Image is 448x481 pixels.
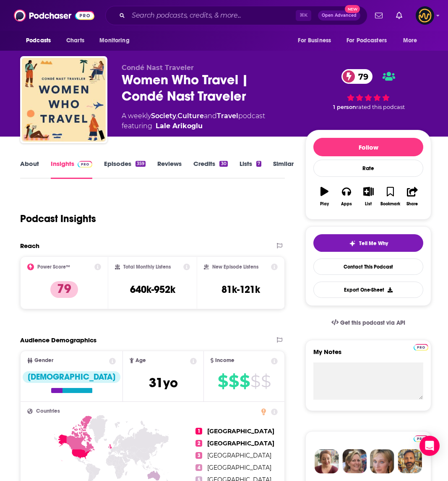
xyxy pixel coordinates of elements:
button: open menu [94,33,140,49]
a: Reviews [157,160,182,179]
div: Rate [313,160,423,177]
button: Export One-Sheet [313,282,423,298]
button: Share [401,181,423,212]
span: Monitoring [99,35,129,47]
span: For Business [298,35,331,47]
div: Search podcasts, credits, & more... [105,6,367,25]
a: InsightsPodchaser Pro [51,160,92,179]
span: $ [250,375,260,388]
a: About [20,160,39,179]
div: 30 [219,161,227,167]
button: Play [313,181,335,212]
a: Lists7 [240,160,261,179]
button: Bookmark [379,181,401,212]
span: [GEOGRAPHIC_DATA] [207,427,274,435]
button: Apps [336,181,357,212]
span: Age [135,358,146,363]
span: New [345,5,360,13]
img: Barbara Profile [342,449,367,473]
h2: Reach [20,242,39,250]
h2: Total Monthly Listens [123,264,171,270]
span: $ [261,375,271,388]
a: Show notifications dropdown [372,8,386,23]
div: Lale Arikoglu [156,121,203,131]
img: Jules Profile [370,449,394,473]
span: $ [229,375,239,388]
button: tell me why sparkleTell Me Why [313,234,423,252]
div: Apps [341,202,352,207]
img: Podchaser Pro [414,435,428,442]
span: More [403,35,417,47]
span: $ [240,375,250,388]
a: Pro website [414,343,428,351]
div: 7 [256,161,261,167]
img: Podchaser - Follow, Share and Rate Podcasts [14,8,94,23]
a: Get this podcast via API [325,313,412,333]
a: Contact This Podcast [313,259,423,275]
span: 3 [195,452,202,459]
span: [GEOGRAPHIC_DATA] [207,464,271,471]
span: Condé Nast Traveler [122,64,194,72]
span: 1 person [333,104,356,110]
div: List [365,202,372,207]
button: Follow [313,138,423,156]
img: Jon Profile [398,449,422,473]
a: Episodes359 [104,160,146,179]
span: Charts [66,35,84,47]
h3: 640k-952k [130,283,175,296]
div: [DEMOGRAPHIC_DATA] [23,371,120,383]
a: Credits30 [193,160,227,179]
h2: Audience Demographics [20,336,96,344]
h3: 81k-121k [221,283,260,296]
span: Countries [36,409,60,414]
input: Search podcasts, credits, & more... [128,9,296,22]
a: Pro website [414,434,428,442]
button: List [357,181,379,212]
span: Open Advanced [322,13,357,18]
div: Play [320,202,329,207]
img: Sydney Profile [315,449,339,473]
span: [GEOGRAPHIC_DATA] [207,452,271,459]
span: Tell Me Why [359,240,388,247]
h2: Power Score™ [37,264,70,270]
div: A weekly podcast [122,111,265,131]
img: tell me why sparkle [349,240,356,247]
img: User Profile [416,6,434,25]
span: Income [215,358,234,363]
span: 31 yo [149,375,178,391]
a: Charts [61,33,89,49]
span: rated this podcast [356,104,405,110]
span: 2 [195,440,202,447]
span: , [176,112,177,120]
a: Similar [273,160,294,179]
img: Podchaser Pro [414,344,428,351]
label: My Notes [313,348,423,362]
a: 79 [341,69,372,84]
div: Open Intercom Messenger [419,436,440,456]
div: 359 [135,161,146,167]
span: featuring [122,121,265,131]
span: ⌘ K [296,10,311,21]
a: Show notifications dropdown [393,8,406,23]
p: 79 [50,281,78,298]
div: Bookmark [380,202,400,207]
a: Society [151,112,176,120]
div: Share [406,202,418,207]
span: Gender [34,358,53,363]
button: open menu [397,33,428,49]
a: Culture [177,112,204,120]
h2: New Episode Listens [212,264,258,270]
button: open menu [341,33,399,49]
span: 79 [350,69,372,84]
span: $ [218,375,228,388]
div: 79 1 personrated this podcast [305,64,431,116]
span: Podcasts [26,35,51,47]
span: and [204,112,217,120]
span: Logged in as LowerStreet [416,6,434,25]
span: 4 [195,464,202,471]
button: open menu [20,33,62,49]
h1: Podcast Insights [20,212,96,225]
img: Podchaser Pro [78,161,92,168]
a: Women Who Travel | Condé Nast Traveler [22,58,106,142]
